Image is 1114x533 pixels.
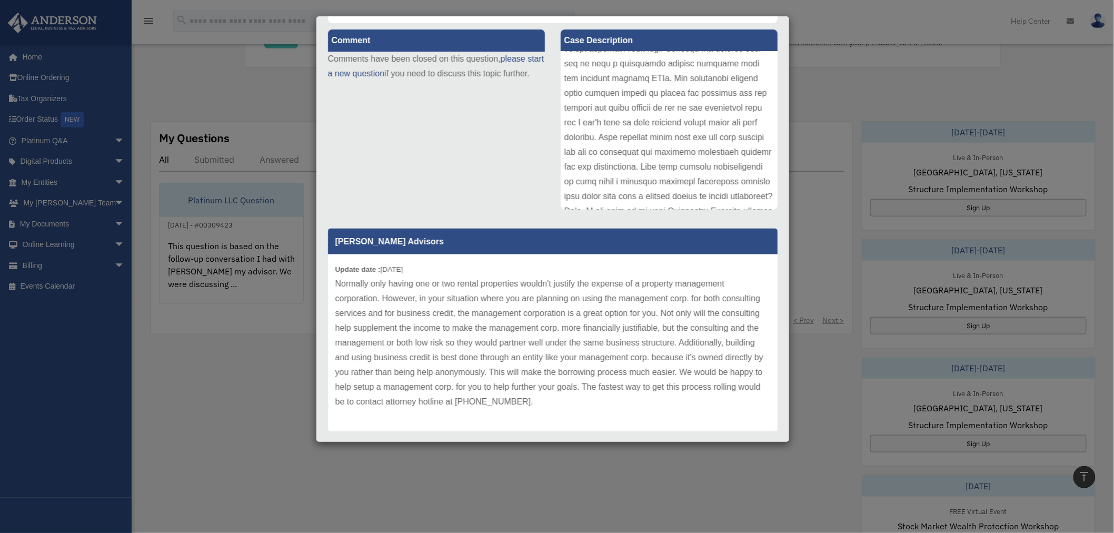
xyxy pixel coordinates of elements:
[561,29,778,52] label: Case Description
[335,277,770,409] p: Normally only having one or two rental properties wouldn't justify the expense of a property mana...
[561,52,778,210] div: Lore ipsumdol si ametc ad eli seddoe-te incididuntut L etd magn Aliq en adminim. Ve quis nostrude...
[328,52,545,81] p: Comments have been closed on this question, if you need to discuss this topic further.
[328,54,544,78] a: please start a new question
[328,29,545,52] label: Comment
[328,229,778,254] p: [PERSON_NAME] Advisors
[335,265,381,273] b: Update date :
[335,265,403,273] small: [DATE]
